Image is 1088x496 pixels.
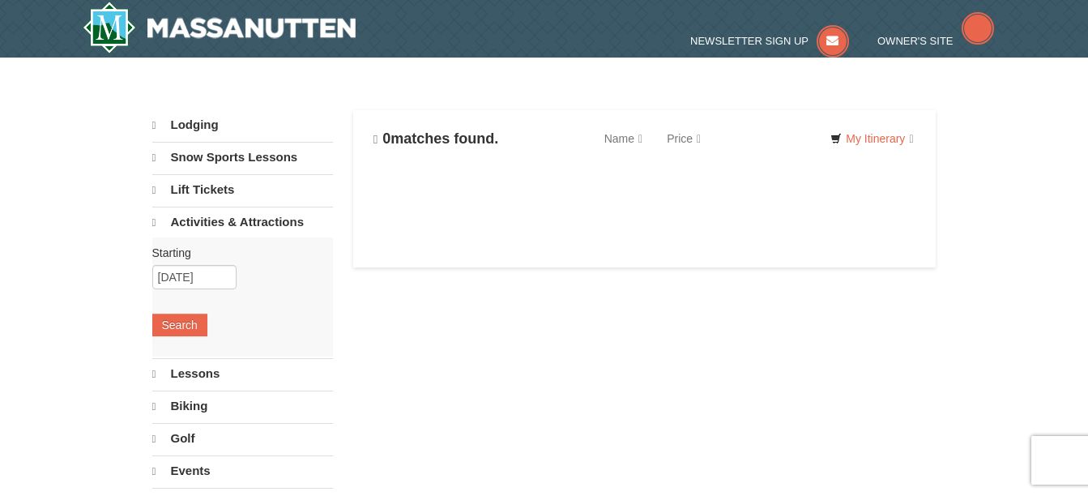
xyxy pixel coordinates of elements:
button: Search [152,314,207,336]
a: Golf [152,423,333,454]
a: Biking [152,391,333,421]
a: Owner's Site [877,35,994,47]
a: Activities & Attractions [152,207,333,237]
a: Price [655,122,713,155]
a: Events [152,455,333,486]
a: Snow Sports Lessons [152,142,333,173]
a: Lift Tickets [152,174,333,205]
a: Lessons [152,358,333,389]
a: Massanutten Resort [83,2,356,53]
a: Lodging [152,110,333,140]
label: Starting [152,245,321,261]
a: Newsletter Sign Up [690,35,849,47]
a: Name [592,122,655,155]
span: Newsletter Sign Up [690,35,809,47]
span: Owner's Site [877,35,954,47]
a: My Itinerary [820,126,924,151]
img: Massanutten Resort Logo [83,2,356,53]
